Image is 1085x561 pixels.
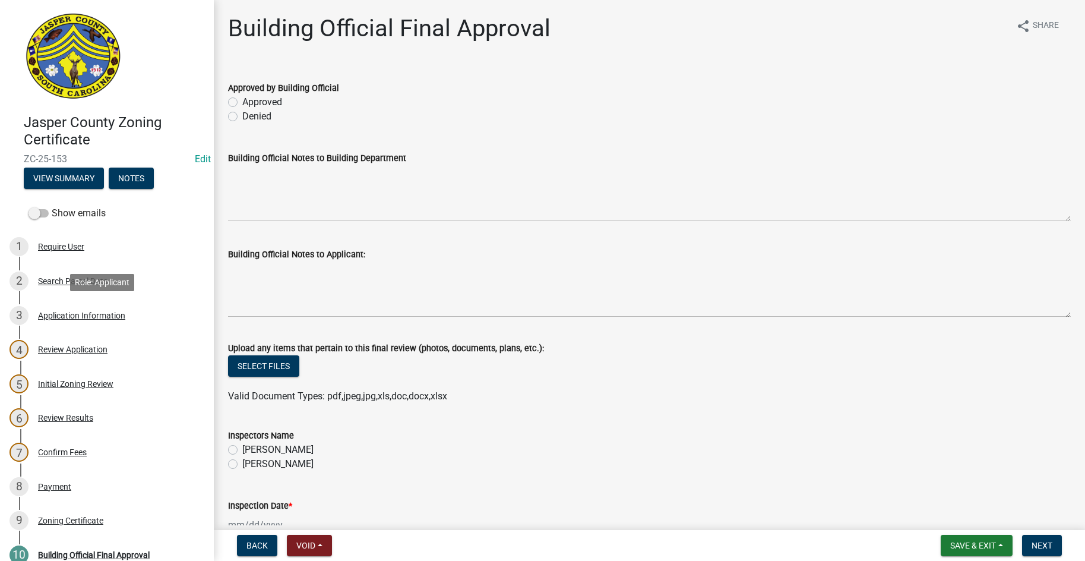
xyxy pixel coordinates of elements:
[228,345,544,353] label: Upload any items that pertain to this final review (photos, documents, plans, etc.):
[38,516,103,525] div: Zoning Certificate
[1032,541,1052,550] span: Next
[242,443,314,457] label: [PERSON_NAME]
[38,414,93,422] div: Review Results
[941,535,1013,556] button: Save & Exit
[228,84,339,93] label: Approved by Building Official
[1033,19,1059,33] span: Share
[228,155,406,163] label: Building Official Notes to Building Department
[24,174,104,184] wm-modal-confirm: Summary
[29,206,106,220] label: Show emails
[228,14,551,43] h1: Building Official Final Approval
[24,114,204,149] h4: Jasper County Zoning Certificate
[109,174,154,184] wm-modal-confirm: Notes
[38,380,113,388] div: Initial Zoning Review
[242,457,314,471] label: [PERSON_NAME]
[296,541,315,550] span: Void
[24,168,104,189] button: View Summary
[38,277,108,285] div: Search Parcel Data
[237,535,277,556] button: Back
[950,541,996,550] span: Save & Exit
[228,432,294,440] label: Inspectors Name
[38,311,125,320] div: Application Information
[228,251,365,259] label: Building Official Notes to Applicant:
[38,242,84,251] div: Require User
[109,168,154,189] button: Notes
[10,272,29,291] div: 2
[10,237,29,256] div: 1
[10,511,29,530] div: 9
[38,448,87,456] div: Confirm Fees
[24,153,190,165] span: ZC-25-153
[10,443,29,462] div: 7
[228,502,292,510] label: Inspection Date
[10,306,29,325] div: 3
[38,345,107,354] div: Review Application
[228,355,299,377] button: Select files
[1022,535,1062,556] button: Next
[10,340,29,359] div: 4
[38,483,71,491] div: Payment
[242,109,271,124] label: Denied
[287,535,332,556] button: Void
[228,513,337,537] input: mm/dd/yyyy
[38,551,150,559] div: Building Official Final Approval
[1016,19,1030,33] i: share
[195,153,211,165] wm-modal-confirm: Edit Application Number
[10,374,29,393] div: 5
[1007,14,1068,37] button: shareShare
[70,274,134,291] div: Role: Applicant
[246,541,268,550] span: Back
[10,477,29,496] div: 8
[10,408,29,427] div: 6
[195,153,211,165] a: Edit
[228,390,447,402] span: Valid Document Types: pdf,jpeg,jpg,xls,doc,docx,xlsx
[242,95,282,109] label: Approved
[24,12,123,102] img: Jasper County, South Carolina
